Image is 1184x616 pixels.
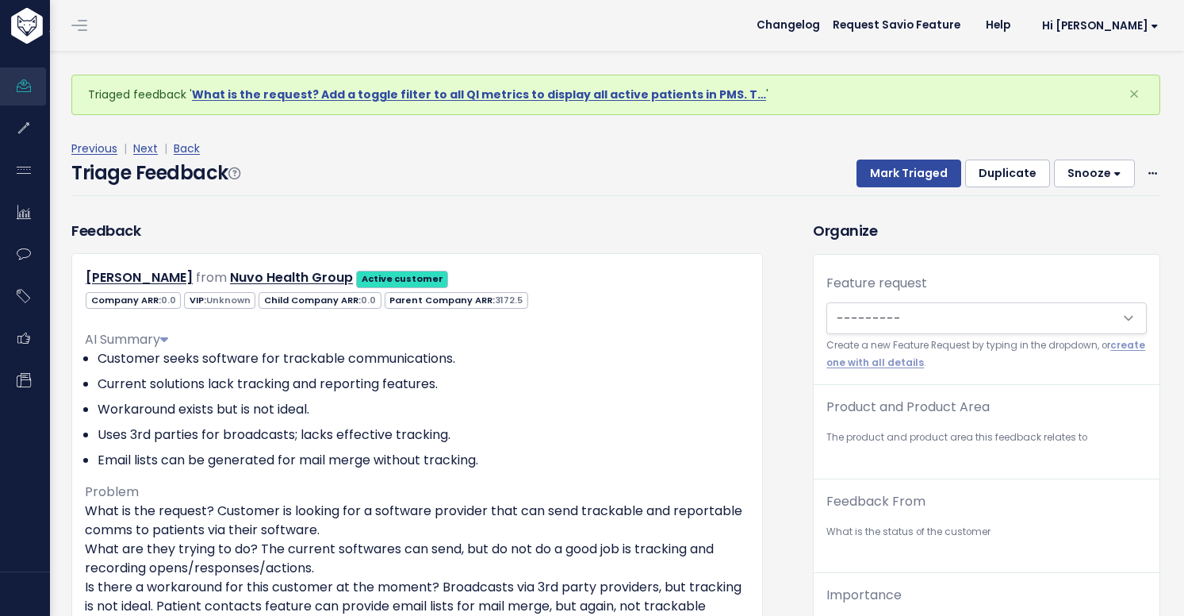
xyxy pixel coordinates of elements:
[71,159,239,187] h4: Triage Feedback
[1023,13,1171,38] a: Hi [PERSON_NAME]
[259,292,381,309] span: Child Company ARR:
[98,349,749,368] li: Customer seeks software for trackable communications.
[826,274,927,293] label: Feature request
[161,294,176,306] span: 0.0
[71,220,140,241] h3: Feedback
[230,268,353,287] a: Nuvo Health Group
[85,483,139,501] span: Problem
[192,87,766,102] a: What is the request? Add a toggle filter to all QI metrics to display all active patients in PMS. T…
[98,375,749,394] li: Current solutions lack tracking and reporting features.
[757,20,820,31] span: Changelog
[826,429,1147,446] small: The product and product area this feedback relates to
[1054,160,1135,188] button: Snooze
[495,294,523,306] span: 3172.5
[133,141,158,156] a: Next
[362,272,443,285] strong: Active customer
[1042,20,1159,32] span: Hi [PERSON_NAME]
[385,292,528,309] span: Parent Company ARR:
[174,141,200,156] a: Back
[1128,81,1140,107] span: ×
[71,75,1160,115] div: Triaged feedback ' '
[71,141,117,156] a: Previous
[196,268,227,287] span: from
[361,294,376,306] span: 0.0
[826,586,902,605] label: Importance
[826,339,1145,368] a: create one with all details
[826,337,1147,372] small: Create a new Feature Request by typing in the dropdown, or .
[184,292,255,309] span: VIP:
[7,8,130,44] img: logo-white.9d6f32f41409.svg
[206,294,251,306] span: Unknown
[86,268,193,287] a: [PERSON_NAME]
[820,13,973,37] a: Request Savio Feature
[826,492,925,511] label: Feedback From
[813,220,1160,241] h3: Organize
[826,398,990,417] label: Product and Product Area
[826,524,1147,541] small: What is the status of the customer
[85,502,749,616] p: What is the request? Customer is looking for a software provider that can send trackable and repo...
[85,330,168,348] span: AI Summary
[86,292,181,309] span: Company ARR:
[1113,75,1155,114] button: Close
[161,141,171,156] span: |
[856,160,961,188] button: Mark Triaged
[121,141,130,156] span: |
[98,425,749,445] li: Uses 3rd parties for broadcasts; lacks effective tracking.
[965,160,1050,188] button: Duplicate
[98,400,749,419] li: Workaround exists but is not ideal.
[973,13,1023,37] a: Help
[98,451,749,470] li: Email lists can be generated for mail merge without tracking.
